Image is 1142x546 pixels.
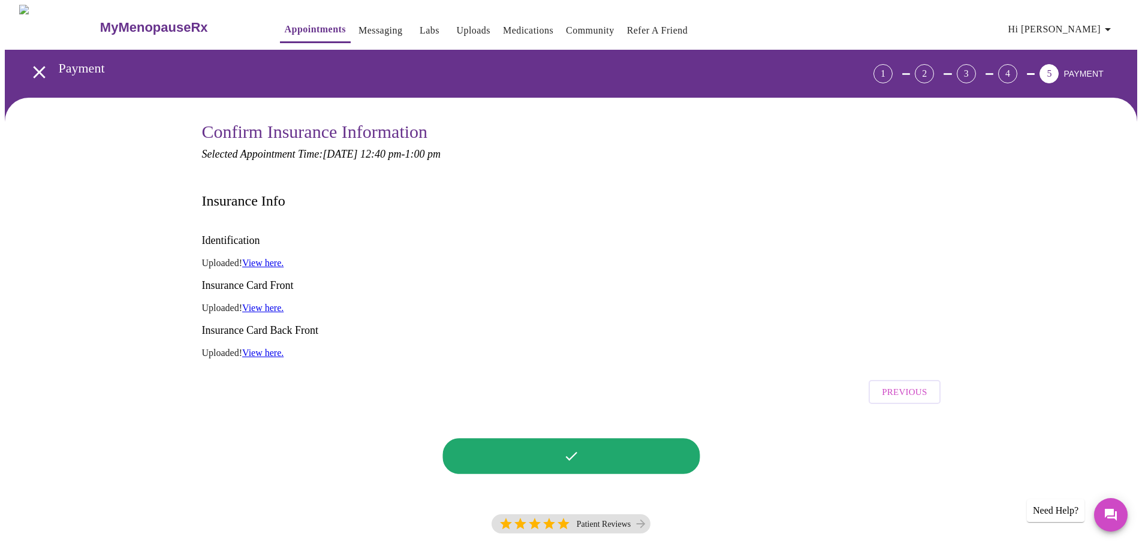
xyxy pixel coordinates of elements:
[242,258,284,268] a: View here.
[100,20,208,35] h3: MyMenopauseRx
[59,61,807,76] h3: Payment
[451,19,495,43] button: Uploads
[420,22,439,39] a: Labs
[1008,21,1115,38] span: Hi [PERSON_NAME]
[202,122,941,142] h3: Confirm Insurance Information
[873,64,893,83] div: 1
[622,19,693,43] button: Refer a Friend
[498,19,558,43] button: Medications
[915,64,934,83] div: 2
[1094,498,1128,532] button: Messages
[285,21,346,38] a: Appointments
[98,7,255,49] a: MyMenopauseRx
[566,22,614,39] a: Community
[202,193,285,209] h3: Insurance Info
[1004,17,1120,41] button: Hi [PERSON_NAME]
[202,279,941,292] h3: Insurance Card Front
[492,514,651,539] a: 5 Stars Patient Reviews
[22,55,57,90] button: open drawer
[561,19,619,43] button: Community
[358,22,402,39] a: Messaging
[410,19,448,43] button: Labs
[1063,69,1104,79] span: PAYMENT
[202,348,941,358] p: Uploaded!
[242,348,284,358] a: View here.
[280,17,351,43] button: Appointments
[627,22,688,39] a: Refer a Friend
[202,258,941,269] p: Uploaded!
[869,380,940,404] button: Previous
[202,148,441,160] em: Selected Appointment Time: [DATE] 12:40 pm - 1:00 pm
[492,514,651,533] div: 5 Stars Patient Reviews
[202,324,941,337] h3: Insurance Card Back Front
[882,384,927,400] span: Previous
[456,22,490,39] a: Uploads
[1039,64,1059,83] div: 5
[202,303,941,313] p: Uploaded!
[503,22,553,39] a: Medications
[354,19,407,43] button: Messaging
[19,5,98,50] img: MyMenopauseRx Logo
[202,234,941,247] h3: Identification
[957,64,976,83] div: 3
[577,520,631,529] p: Patient Reviews
[998,64,1017,83] div: 4
[242,303,284,313] a: View here.
[1027,499,1084,522] div: Need Help?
